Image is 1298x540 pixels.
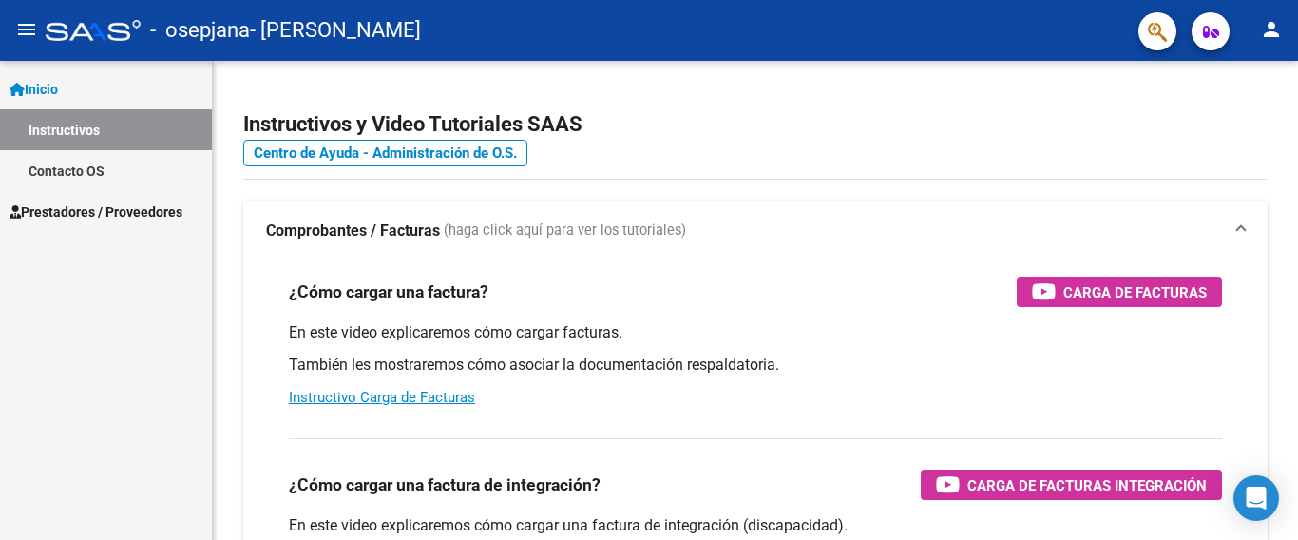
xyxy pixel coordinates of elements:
span: - [PERSON_NAME] [250,10,421,51]
span: Inicio [10,79,58,100]
a: Instructivo Carga de Facturas [289,389,475,406]
mat-expansion-panel-header: Comprobantes / Facturas (haga click aquí para ver los tutoriales) [243,201,1268,261]
h3: ¿Cómo cargar una factura de integración? [289,472,601,498]
div: Open Intercom Messenger [1233,475,1279,521]
p: También les mostraremos cómo asociar la documentación respaldatoria. [289,355,1222,376]
strong: Comprobantes / Facturas [266,221,440,241]
span: Carga de Facturas [1063,280,1207,304]
span: (haga click aquí para ver los tutoriales) [444,221,686,241]
button: Carga de Facturas [1017,277,1222,307]
mat-icon: menu [15,18,38,41]
mat-icon: person [1260,18,1283,41]
a: Centro de Ayuda - Administración de O.S. [243,140,527,166]
p: En este video explicaremos cómo cargar facturas. [289,322,1222,343]
h3: ¿Cómo cargar una factura? [289,279,488,305]
span: Carga de Facturas Integración [967,473,1207,497]
span: - osepjana [150,10,250,51]
p: En este video explicaremos cómo cargar una factura de integración (discapacidad). [289,515,1222,536]
h2: Instructivos y Video Tutoriales SAAS [243,106,1268,143]
span: Prestadores / Proveedores [10,202,182,222]
button: Carga de Facturas Integración [921,470,1222,500]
